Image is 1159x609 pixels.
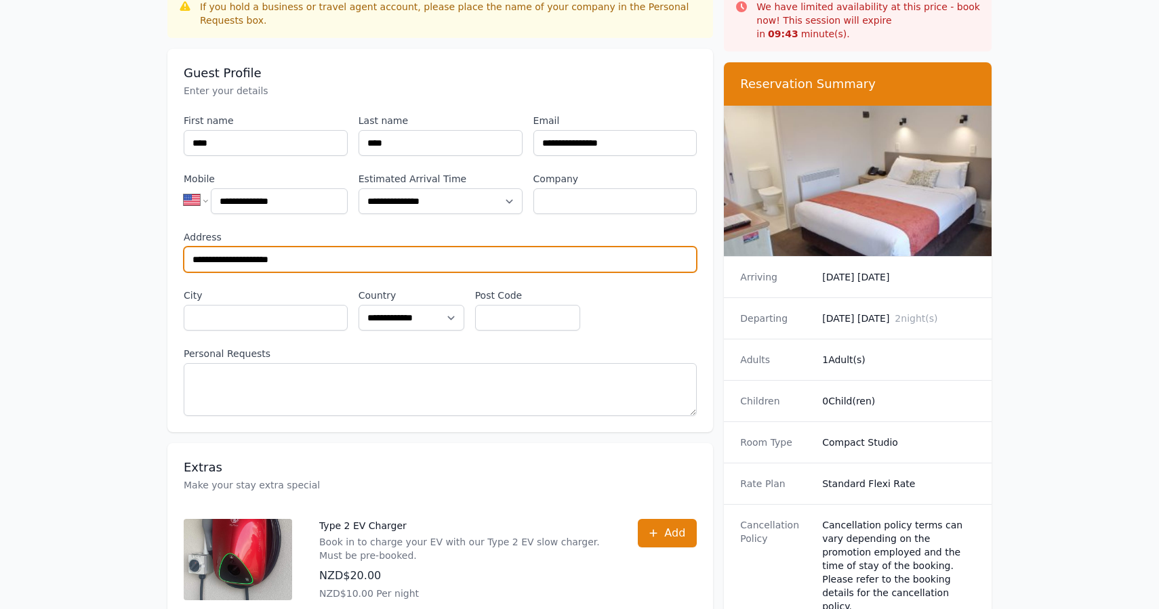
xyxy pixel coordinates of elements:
label: City [184,289,348,302]
span: Add [664,525,685,541]
dt: Departing [740,312,811,325]
dd: 1 Adult(s) [822,353,975,366]
p: Make your stay extra special [184,478,697,492]
p: Book in to charge your EV with our Type 2 EV slow charger. Must be pre-booked. [319,535,611,562]
p: Enter your details [184,84,697,98]
label: Personal Requests [184,347,697,360]
dt: Room Type [740,436,811,449]
dd: Compact Studio [822,436,975,449]
img: Type 2 EV Charger [184,519,292,600]
h3: Extras [184,459,697,476]
dt: Rate Plan [740,477,811,490]
label: Country [359,289,464,302]
h3: Reservation Summary [740,76,975,92]
img: Compact Studio [724,106,992,256]
p: Type 2 EV Charger [319,519,611,532]
label: Last name [359,114,523,127]
h3: Guest Profile [184,65,697,81]
dt: Arriving [740,270,811,284]
label: First name [184,114,348,127]
dd: 0 Child(ren) [822,394,975,408]
button: Add [638,519,697,547]
p: NZD$20.00 [319,568,611,584]
strong: 09 : 43 [768,28,798,39]
label: Post Code [475,289,581,302]
dt: Adults [740,353,811,366]
dd: [DATE] [DATE] [822,312,975,325]
p: NZD$10.00 Per night [319,587,611,600]
label: Estimated Arrival Time [359,172,523,186]
dd: [DATE] [DATE] [822,270,975,284]
dt: Children [740,394,811,408]
label: Email [533,114,697,127]
span: 2 night(s) [895,313,937,324]
label: Address [184,230,697,244]
dd: Standard Flexi Rate [822,477,975,490]
label: Company [533,172,697,186]
label: Mobile [184,172,348,186]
